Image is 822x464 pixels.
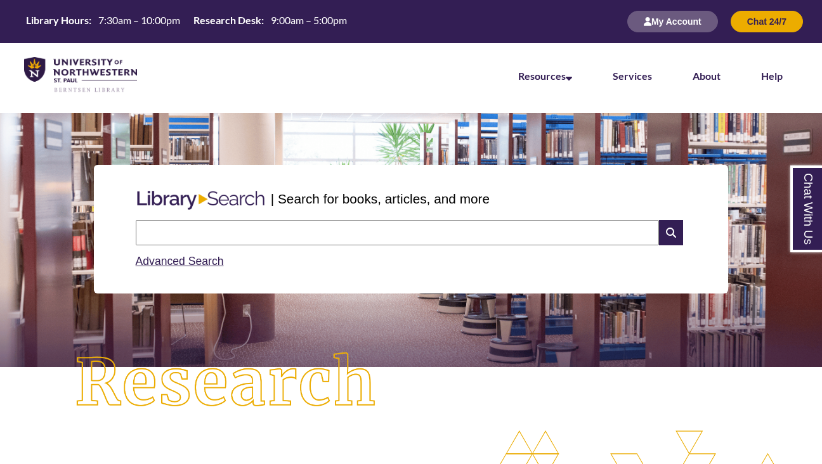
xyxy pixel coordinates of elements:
a: About [693,70,721,82]
a: Resources [518,70,572,82]
i: Search [659,220,683,245]
th: Library Hours: [21,13,93,27]
th: Research Desk: [188,13,266,27]
a: My Account [627,16,718,27]
img: Libary Search [131,186,271,215]
p: | Search for books, articles, and more [271,189,490,209]
a: Advanced Search [136,255,224,267]
button: Chat 24/7 [731,11,803,32]
a: Chat 24/7 [731,16,803,27]
table: Hours Today [21,13,352,29]
a: Services [613,70,652,82]
span: 7:30am – 10:00pm [98,14,180,26]
img: Research [41,319,411,448]
a: Help [761,70,783,82]
img: UNWSP Library Logo [24,57,137,93]
span: 9:00am – 5:00pm [271,14,347,26]
button: My Account [627,11,718,32]
a: Hours Today [21,13,352,30]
